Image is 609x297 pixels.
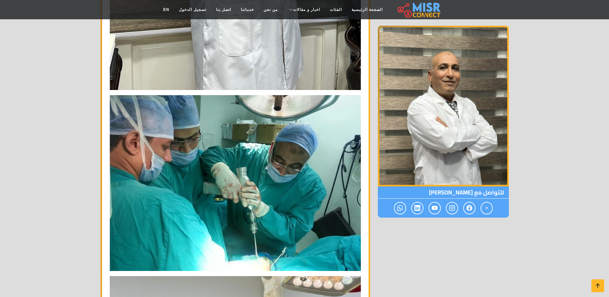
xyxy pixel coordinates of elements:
img: الدكتور محمود هدهود [378,26,509,186]
a: الفئات [325,4,347,16]
span: اخبار و مقالات [293,7,320,13]
a: من نحن [259,4,283,16]
a: اتصل بنا [211,4,236,16]
span: للتواصل مع [PERSON_NAME] [378,186,509,199]
a: EN [159,4,174,16]
a: الصفحة الرئيسية [347,4,387,16]
a: اخبار و مقالات [283,4,325,16]
img: main.misr_connect [397,2,440,18]
a: خدماتنا [236,4,259,16]
a: تسجيل الدخول [174,4,211,16]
